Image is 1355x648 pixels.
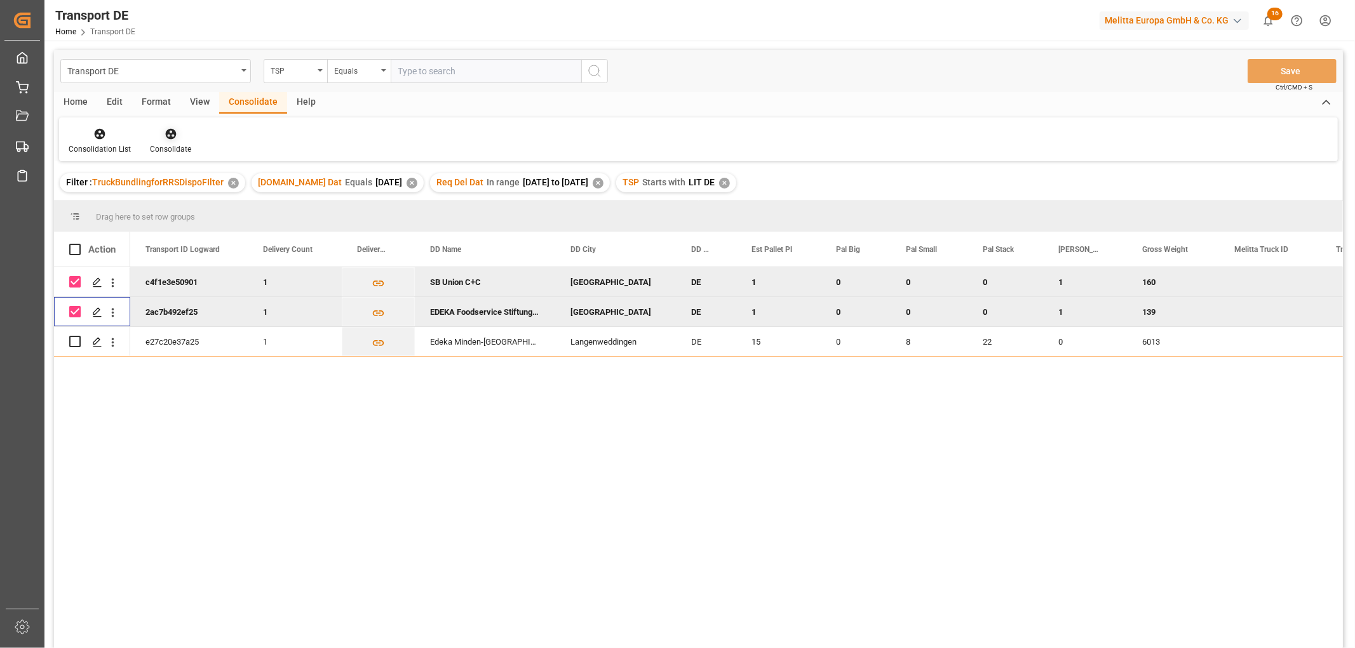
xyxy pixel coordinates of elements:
div: DE [676,267,736,296]
button: Save [1248,59,1337,83]
span: DD Country [691,245,710,254]
button: open menu [327,59,391,83]
button: show 16 new notifications [1254,6,1283,35]
span: Melitta Truck ID [1234,245,1288,254]
div: ✕ [407,178,417,188]
div: 1 [736,267,821,296]
button: open menu [60,59,251,83]
span: [PERSON_NAME] [1058,245,1100,254]
div: ✕ [228,178,239,188]
span: Starts with [642,177,685,187]
div: Help [287,92,325,114]
div: Press SPACE to deselect this row. [54,297,130,327]
span: Gross Weight [1142,245,1188,254]
div: 15 [736,327,821,356]
div: 2ac7b492ef25 [130,297,248,326]
div: Home [54,92,97,114]
div: Press SPACE to select this row. [54,327,130,357]
button: Melitta Europa GmbH & Co. KG [1100,8,1254,32]
div: Transport DE [67,62,237,78]
div: 1 [248,267,342,296]
span: Filter : [66,177,92,187]
div: 22 [967,327,1043,356]
span: 16 [1267,8,1283,20]
div: 160 [1127,267,1219,296]
div: 0 [967,297,1043,326]
span: Delivery Count [263,245,313,254]
div: 0 [891,297,967,326]
span: Drag here to set row groups [96,212,195,222]
div: 0 [967,267,1043,296]
span: Est Pallet Pl [752,245,792,254]
span: [DOMAIN_NAME] Dat [258,177,342,187]
div: Edeka Minden-[GEOGRAPHIC_DATA] [415,327,555,356]
button: search button [581,59,608,83]
div: 6013 [1127,327,1219,356]
div: DE [676,297,736,326]
div: Action [88,244,116,255]
button: open menu [264,59,327,83]
div: Press SPACE to deselect this row. [54,267,130,297]
div: [GEOGRAPHIC_DATA] [555,297,676,326]
span: Pal Small [906,245,937,254]
div: 1 [248,297,342,326]
div: Consolidate [150,143,191,155]
span: DD Name [430,245,461,254]
div: 1 [736,297,821,326]
div: Format [132,92,180,114]
div: Equals [334,62,377,77]
div: 1 [1043,267,1127,296]
div: Consolidate [219,92,287,114]
span: Req Del Dat [436,177,483,187]
div: 1 [248,327,342,356]
span: Delivery List [357,245,388,254]
div: 0 [821,297,891,326]
span: TSP [623,177,639,187]
span: [DATE] [375,177,402,187]
span: Pal Stack [983,245,1014,254]
span: [DATE] to [DATE] [523,177,588,187]
div: ✕ [719,178,730,188]
div: Melitta Europa GmbH & Co. KG [1100,11,1249,30]
div: [GEOGRAPHIC_DATA] [555,267,676,296]
div: 8 [891,327,967,356]
div: Langenweddingen [555,327,676,356]
div: e27c20e37a25 [130,327,248,356]
div: DE [676,327,736,356]
button: Help Center [1283,6,1311,35]
span: Equals [345,177,372,187]
div: EDEKA Foodservice Stiftung Co. KG [415,297,555,326]
div: 0 [1043,327,1127,356]
span: TruckBundlingforRRSDispoFIlter [92,177,224,187]
span: Pal Big [836,245,860,254]
span: In range [487,177,520,187]
span: DD City [570,245,596,254]
div: 139 [1127,297,1219,326]
div: 0 [821,267,891,296]
div: ✕ [593,178,603,188]
div: Transport DE [55,6,135,25]
span: Transport ID Logward [145,245,220,254]
input: Type to search [391,59,581,83]
div: View [180,92,219,114]
div: 0 [821,327,891,356]
div: SB Union C+C [415,267,555,296]
div: TSP [271,62,314,77]
div: c4f1e3e50901 [130,267,248,296]
div: 0 [891,267,967,296]
div: 1 [1043,297,1127,326]
div: Consolidation List [69,143,131,155]
span: Ctrl/CMD + S [1276,83,1312,92]
div: Edit [97,92,132,114]
a: Home [55,27,76,36]
span: LIT DE [689,177,715,187]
